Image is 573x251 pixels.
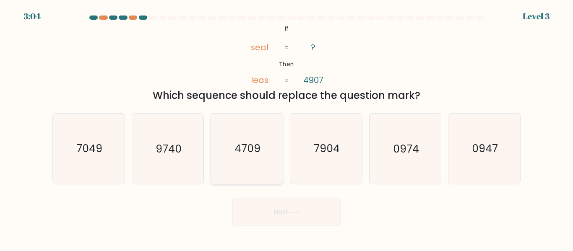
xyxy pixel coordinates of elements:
svg: @import url('[URL][DOMAIN_NAME]); [235,23,339,87]
tspan: Then [279,60,294,68]
text: 7049 [76,142,102,156]
tspan: 4907 [303,75,323,86]
div: Level 3 [523,10,550,23]
tspan: ? [311,41,316,53]
div: 3:04 [23,10,41,23]
text: 9740 [156,142,182,156]
text: 7904 [314,142,340,156]
tspan: leas [251,75,268,86]
text: 4709 [234,142,260,156]
tspan: = [285,76,289,85]
tspan: seal [251,41,268,53]
text: 0974 [393,142,419,156]
tspan: = [285,43,289,52]
div: Which sequence should replace the question mark? [57,88,516,103]
text: 0947 [472,142,498,156]
button: Next [232,199,341,225]
tspan: If [285,24,289,33]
